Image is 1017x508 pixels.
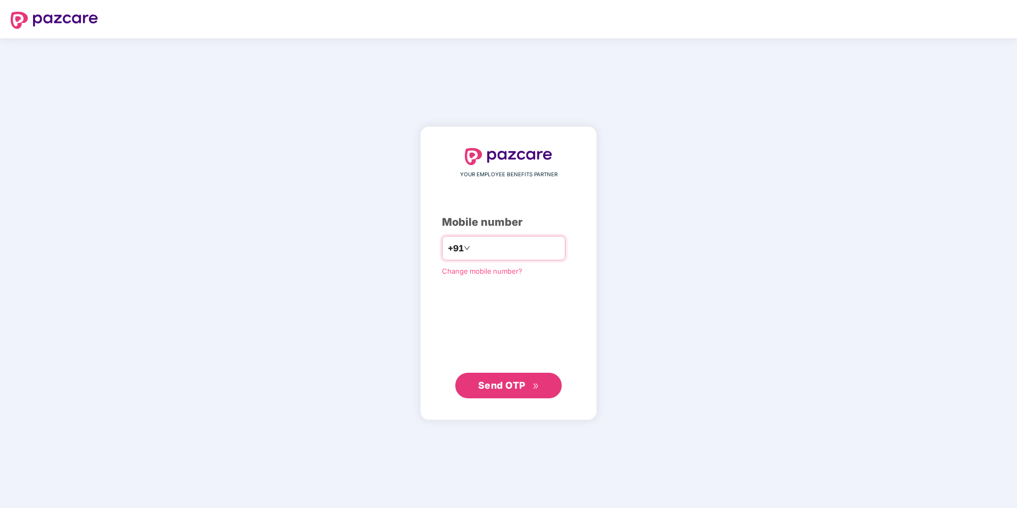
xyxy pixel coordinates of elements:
[478,380,526,391] span: Send OTP
[442,214,575,231] div: Mobile number
[460,170,557,179] span: YOUR EMPLOYEE BENEFITS PARTNER
[532,383,539,390] span: double-right
[464,245,470,251] span: down
[465,148,552,165] img: logo
[11,12,98,29] img: logo
[442,267,522,275] a: Change mobile number?
[455,373,562,398] button: Send OTPdouble-right
[448,242,464,255] span: +91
